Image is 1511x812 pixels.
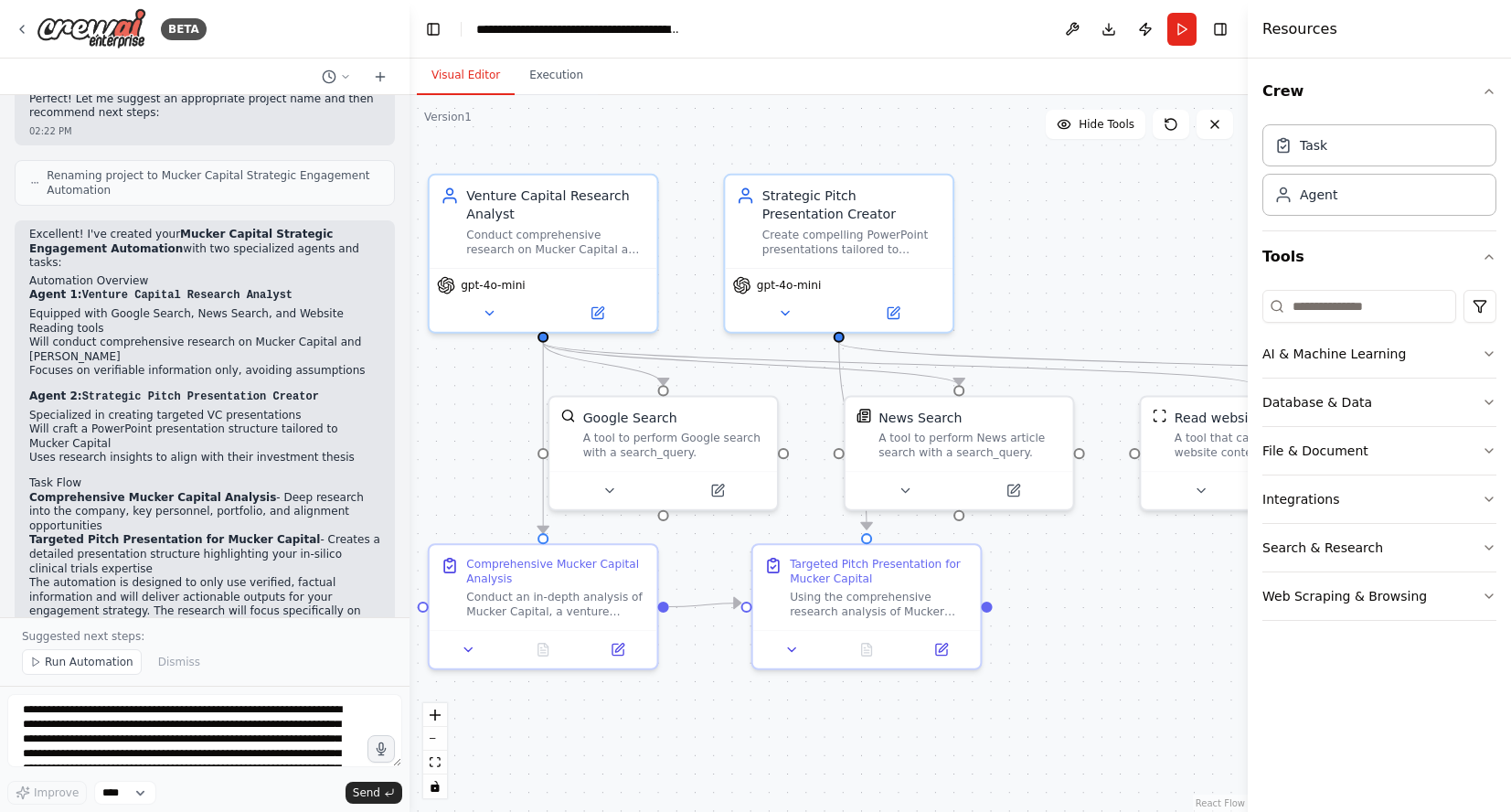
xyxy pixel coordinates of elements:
li: Specialized in creating targeted VC presentations [29,409,380,423]
div: Comprehensive Mucker Capital Analysis [466,556,645,585]
li: - Deep research into the company, key personnel, portfolio, and alignment opportunities [29,491,380,534]
h2: Task Flow [29,476,380,491]
button: File & Document [1262,427,1496,475]
button: Search & Research [1262,524,1496,572]
strong: Targeted Pitch Presentation for Mucker Capital [29,533,320,546]
div: Venture Capital Research Analyst [466,187,645,223]
span: Send [353,785,380,800]
button: AI & Machine Learning [1262,330,1496,378]
strong: Comprehensive Mucker Capital Analysis [29,491,276,504]
button: Integrations [1262,475,1496,523]
button: fit view [423,751,447,775]
strong: Mucker Capital Strategic Engagement Automation [29,228,333,255]
nav: breadcrumb [476,20,682,38]
span: Dismiss [158,655,200,669]
p: The automation is designed to only use verified, factual information and will deliver actionable ... [29,576,380,647]
button: Dismiss [149,649,209,675]
button: Open in side panel [910,638,973,660]
img: Logo [37,8,146,49]
div: Conduct an in-depth analysis of Mucker Capital, a venture capital company that has shown interest... [466,590,645,619]
li: Equipped with Google Search, News Search, and Website Reading tools [29,307,380,336]
div: Strategic Pitch Presentation CreatorCreate compelling PowerPoint presentations tailored to specif... [723,174,954,334]
img: SerplyWebSearchTool [560,409,575,423]
li: Focuses on verifiable information only, avoiding assumptions [29,364,380,379]
div: Targeted Pitch Presentation for Mucker CapitalUsing the comprehensive research analysis of Mucker... [751,543,983,670]
button: Open in side panel [665,479,770,501]
div: Google Search [583,409,677,427]
h4: Resources [1262,18,1337,40]
button: Open in side panel [961,479,1065,501]
div: Strategic Pitch Presentation Creator [762,187,942,223]
code: Strategic Pitch Presentation Creator [82,390,319,403]
button: Hide Tools [1046,110,1145,139]
button: Open in side panel [545,302,649,324]
div: React Flow controls [423,703,447,798]
div: Version 1 [424,110,472,124]
div: Using the comprehensive research analysis of Mucker Capital, create a compelling PowerPoint prese... [790,590,969,619]
div: Task [1300,136,1327,155]
span: Hide Tools [1079,117,1134,132]
span: Run Automation [45,655,133,669]
div: Targeted Pitch Presentation for Mucker Capital [790,556,969,585]
li: - Creates a detailed presentation structure highlighting your in-silico clinical trials expertise [29,533,380,576]
p: Perfect! Let me suggest an appropriate project name and then recommend next steps: [29,92,380,121]
img: ScrapeWebsiteTool [1153,409,1167,423]
button: Database & Data [1262,379,1496,426]
button: zoom out [423,727,447,751]
span: gpt-4o-mini [461,278,526,293]
button: toggle interactivity [423,775,447,798]
div: 02:22 PM [29,124,380,138]
div: Crew [1262,117,1496,230]
div: ScrapeWebsiteToolRead website contentA tool that can be used to read a website content. [1139,395,1370,510]
g: Edge from 53a23ca1-0fd7-40e1-8285-cf265af9b073 to 7135c4db-f01b-4f37-9286-03bb148b4542 [534,343,552,533]
button: zoom in [423,703,447,727]
button: Execution [515,57,598,95]
div: News Search [878,409,962,427]
g: Edge from 9f446d6f-8077-4d37-bc2a-6854ce678b11 to 50bf7f30-438b-4886-aa02-3690476e104a [830,343,877,529]
button: Start a new chat [366,66,395,88]
g: Edge from 53a23ca1-0fd7-40e1-8285-cf265af9b073 to 1082d4bc-8e82-45cc-9e87-13ae80b3ff48 [534,343,968,386]
strong: Agent 1: [29,288,293,301]
button: Switch to previous chat [314,66,358,88]
div: Comprehensive Mucker Capital AnalysisConduct an in-depth analysis of Mucker Capital, a venture ca... [428,543,659,670]
li: Will craft a PowerPoint presentation structure tailored to Mucker Capital [29,422,380,451]
button: Hide right sidebar [1208,16,1233,42]
button: Web Scraping & Browsing [1262,572,1496,620]
div: BETA [161,18,207,40]
button: Click to speak your automation idea [367,735,395,763]
g: Edge from 53a23ca1-0fd7-40e1-8285-cf265af9b073 to 148f401d-a313-4d41-a63d-d98f3b0fe7aa [534,343,1264,386]
li: Uses research insights to align with their investment thesis [29,451,380,465]
button: Open in side panel [586,638,649,660]
p: Excellent! I've created your with two specialized agents and tasks: [29,228,380,271]
div: Read website content [1175,409,1315,427]
div: Create compelling PowerPoint presentations tailored to specific venture capital firms, incorporat... [762,227,942,256]
span: gpt-4o-mini [757,278,822,293]
div: Conduct comprehensive research on Mucker Capital and key personnel like [PERSON_NAME], analyzing ... [466,227,645,256]
button: Hide left sidebar [420,16,446,42]
div: SerplyWebSearchToolGoogle SearchA tool to perform Google search with a search_query. [548,395,779,510]
button: Improve [7,781,87,805]
button: Send [346,782,402,804]
li: Will conduct comprehensive research on Mucker Capital and [PERSON_NAME] [29,336,380,364]
div: A tool to perform News article search with a search_query. [878,431,1061,460]
div: A tool to perform Google search with a search_query. [583,431,766,460]
button: No output available [827,638,906,660]
div: A tool that can be used to read a website content. [1175,431,1357,460]
code: Venture Capital Research Analyst [82,289,293,302]
button: Tools [1262,231,1496,283]
div: Venture Capital Research AnalystConduct comprehensive research on Mucker Capital and key personne... [428,174,659,334]
button: No output available [504,638,582,660]
div: SerplyNewsSearchToolNews SearchA tool to perform News article search with a search_query. [844,395,1075,510]
img: SerplyNewsSearchTool [857,409,871,423]
span: Improve [34,785,79,800]
button: Crew [1262,66,1496,117]
button: Open in side panel [841,302,945,324]
button: Visual Editor [417,57,515,95]
button: Run Automation [22,649,142,675]
div: Tools [1262,283,1496,636]
div: Agent [1300,186,1337,204]
p: Suggested next steps: [22,629,388,644]
g: Edge from 7135c4db-f01b-4f37-9286-03bb148b4542 to 50bf7f30-438b-4886-aa02-3690476e104a [669,593,741,615]
a: React Flow attribution [1196,798,1245,808]
span: Renaming project to Mucker Capital Strategic Engagement Automation [47,168,379,198]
